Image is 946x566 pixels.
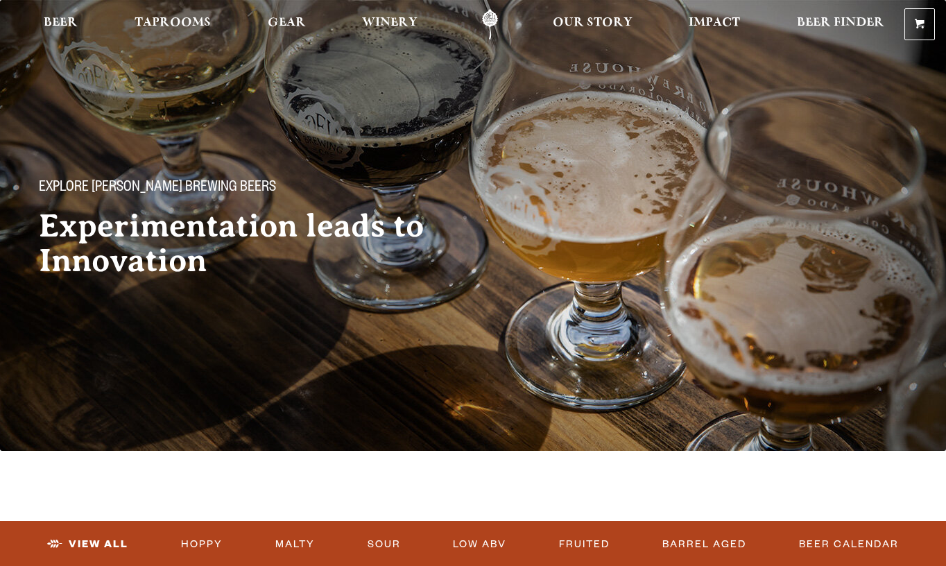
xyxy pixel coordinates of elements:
[42,529,134,560] a: View All
[353,9,427,40] a: Winery
[259,9,315,40] a: Gear
[126,9,220,40] a: Taprooms
[689,17,740,28] span: Impact
[175,529,228,560] a: Hoppy
[553,529,615,560] a: Fruited
[793,529,904,560] a: Beer Calendar
[680,9,749,40] a: Impact
[553,17,633,28] span: Our Story
[35,9,87,40] a: Beer
[39,180,276,198] span: Explore [PERSON_NAME] Brewing Beers
[788,9,893,40] a: Beer Finder
[270,529,320,560] a: Malty
[447,529,512,560] a: Low ABV
[268,17,306,28] span: Gear
[362,529,406,560] a: Sour
[39,209,472,278] h2: Experimentation leads to Innovation
[464,9,516,40] a: Odell Home
[797,17,884,28] span: Beer Finder
[44,17,78,28] span: Beer
[362,17,418,28] span: Winery
[657,529,752,560] a: Barrel Aged
[544,9,642,40] a: Our Story
[135,17,211,28] span: Taprooms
